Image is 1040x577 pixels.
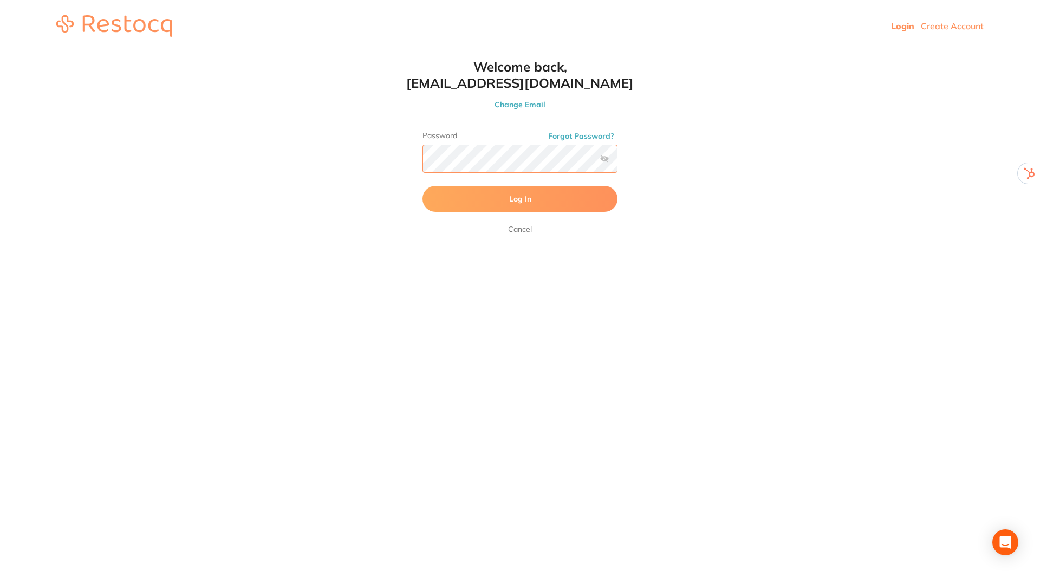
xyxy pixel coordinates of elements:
[422,131,617,140] label: Password
[422,186,617,212] button: Log In
[506,223,534,236] a: Cancel
[401,59,639,91] h1: Welcome back, [EMAIL_ADDRESS][DOMAIN_NAME]
[992,529,1018,555] div: Open Intercom Messenger
[56,15,172,37] img: restocq_logo.svg
[891,21,914,31] a: Login
[509,194,531,204] span: Log In
[921,21,984,31] a: Create Account
[545,131,617,141] button: Forgot Password?
[401,100,639,109] button: Change Email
